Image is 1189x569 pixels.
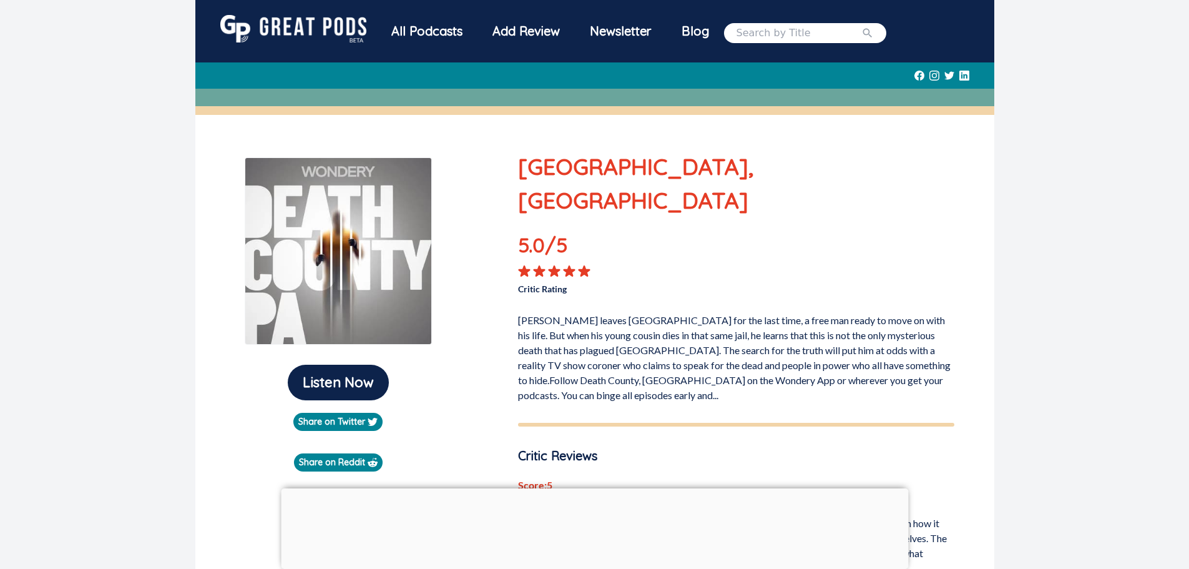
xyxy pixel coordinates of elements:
a: Share on Reddit [294,453,383,472]
a: Blog [667,15,724,47]
div: Newsletter [575,15,667,47]
p: 5.0 /5 [518,230,605,265]
p: Score: 5 [518,478,954,493]
p: [PERSON_NAME] leaves [GEOGRAPHIC_DATA] for the last time, a free man ready to move on with his li... [518,308,954,403]
p: Audio Sample [205,544,472,563]
p: Critic Rating [518,277,736,295]
a: Share on Twitter [293,413,383,431]
a: Newsletter [575,15,667,51]
img: Death County, PA [245,157,432,345]
a: All Podcasts [376,15,477,51]
iframe: Advertisement [281,488,908,566]
a: Add Review [477,15,575,47]
div: All Podcasts [376,15,477,47]
input: Search by Title [736,26,861,41]
p: [GEOGRAPHIC_DATA], [GEOGRAPHIC_DATA] [518,150,954,217]
p: Critic Reviews [518,447,954,465]
button: Listen Now [288,365,389,400]
img: GreatPods [220,15,366,42]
